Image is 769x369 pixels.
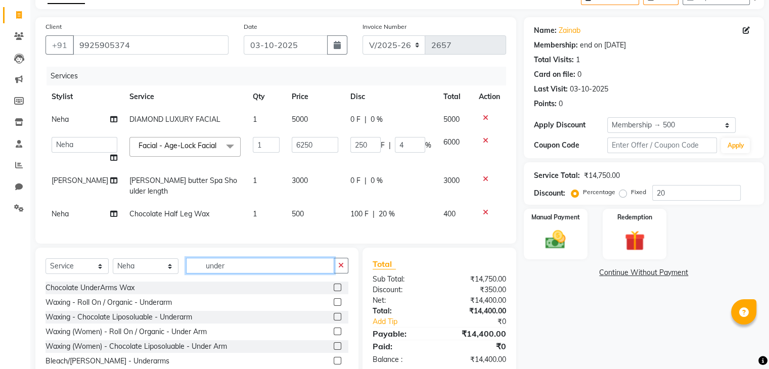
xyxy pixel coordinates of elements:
[439,295,514,306] div: ₹14,400.00
[350,175,360,186] span: 0 F
[373,209,375,219] span: |
[46,283,134,293] div: Chocolate UnderArms Wax
[534,25,557,36] div: Name:
[439,285,514,295] div: ₹350.00
[292,115,308,124] span: 5000
[473,85,506,108] th: Action
[443,137,460,147] span: 6000
[253,209,257,218] span: 1
[186,258,334,273] input: Search or Scan
[52,115,69,124] span: Neha
[534,55,574,65] div: Total Visits:
[123,85,247,108] th: Service
[534,69,575,80] div: Card on file:
[443,115,460,124] span: 5000
[46,297,172,308] div: Waxing - Roll On / Organic - Underarm
[451,316,513,327] div: ₹0
[371,114,383,125] span: 0 %
[46,312,192,322] div: Waxing - Chocolate Liposoluable - Underarm
[534,188,565,199] div: Discount:
[365,340,439,352] div: Paid:
[286,85,344,108] th: Price
[580,40,626,51] div: end on [DATE]
[534,40,578,51] div: Membership:
[46,35,74,55] button: +91
[365,354,439,365] div: Balance :
[721,138,750,153] button: Apply
[534,84,568,95] div: Last Visit:
[350,114,360,125] span: 0 F
[381,140,385,151] span: F
[244,22,257,31] label: Date
[607,137,717,153] input: Enter Offer / Coupon Code
[73,35,229,55] input: Search by Name/Mobile/Email/Code
[344,85,437,108] th: Disc
[292,209,304,218] span: 500
[617,213,652,222] label: Redemption
[52,176,108,185] span: [PERSON_NAME]
[365,175,367,186] span: |
[129,176,237,196] span: [PERSON_NAME] butter Spa Shoulder length
[559,99,563,109] div: 0
[379,209,395,219] span: 20 %
[584,170,620,181] div: ₹14,750.00
[534,120,607,130] div: Apply Discount
[439,274,514,285] div: ₹14,750.00
[46,22,62,31] label: Client
[52,209,69,218] span: Neha
[47,67,514,85] div: Services
[443,209,456,218] span: 400
[389,140,391,151] span: |
[618,228,651,253] img: _gift.svg
[46,341,227,352] div: Waxing (Women) - Chocolate Liposoluable - Under Arm
[365,306,439,316] div: Total:
[46,85,123,108] th: Stylist
[559,25,580,36] a: Zainab
[439,340,514,352] div: ₹0
[365,285,439,295] div: Discount:
[350,209,369,219] span: 100 F
[129,115,220,124] span: DIAMOND LUXURY FACIAL
[631,188,646,197] label: Fixed
[365,295,439,306] div: Net:
[373,259,396,269] span: Total
[526,267,762,278] a: Continue Without Payment
[253,176,257,185] span: 1
[534,99,557,109] div: Points:
[216,141,221,150] a: x
[365,114,367,125] span: |
[363,22,406,31] label: Invoice Number
[443,176,460,185] span: 3000
[439,354,514,365] div: ₹14,400.00
[129,209,209,218] span: Chocolate Half Leg Wax
[425,140,431,151] span: %
[539,228,572,251] img: _cash.svg
[577,69,581,80] div: 0
[534,170,580,181] div: Service Total:
[365,316,451,327] a: Add Tip
[46,327,207,337] div: Waxing (Women) - Roll On / Organic - Under Arm
[371,175,383,186] span: 0 %
[576,55,580,65] div: 1
[439,328,514,340] div: ₹14,400.00
[365,328,439,340] div: Payable:
[437,85,473,108] th: Total
[365,274,439,285] div: Sub Total:
[531,213,580,222] label: Manual Payment
[534,140,607,151] div: Coupon Code
[46,356,169,366] div: Bleach/[PERSON_NAME] - Underarms
[247,85,286,108] th: Qty
[570,84,608,95] div: 03-10-2025
[583,188,615,197] label: Percentage
[292,176,308,185] span: 3000
[253,115,257,124] span: 1
[439,306,514,316] div: ₹14,400.00
[139,141,216,150] span: Facial - Age-Lock Facial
